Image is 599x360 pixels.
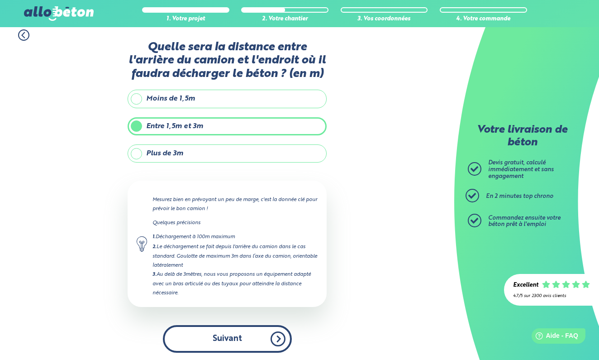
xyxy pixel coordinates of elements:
div: 1. Votre projet [142,16,229,23]
label: Entre 1,5m et 3m [128,117,327,135]
strong: 1. [152,235,156,240]
p: Quelques précisions [152,218,318,227]
iframe: Help widget launcher [518,325,589,350]
label: Quelle sera la distance entre l'arrière du camion et l'endroit où il faudra décharger le béton ? ... [128,41,327,81]
strong: 3. [152,272,157,277]
div: 4. Votre commande [440,16,527,23]
div: 2. Votre chantier [241,16,328,23]
div: Le déchargement se fait depuis l'arrière du camion dans le cas standard. Goulotte de maximum 3m d... [152,242,318,270]
img: allobéton [24,6,94,21]
strong: 2. [152,245,157,250]
div: Au delà de 3mètres, nous vous proposons un équipement adapté avec un bras articulé ou des tuyaux ... [152,270,318,298]
label: Moins de 1,5m [128,90,327,108]
div: 3. Vos coordonnées [341,16,428,23]
p: Mesurez bien en prévoyant un peu de marge, c'est la donnée clé pour prévoir le bon camion ! [152,195,318,213]
div: Déchargement à 100m maximum [152,232,318,242]
button: Suivant [163,325,292,353]
label: Plus de 3m [128,144,327,163]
